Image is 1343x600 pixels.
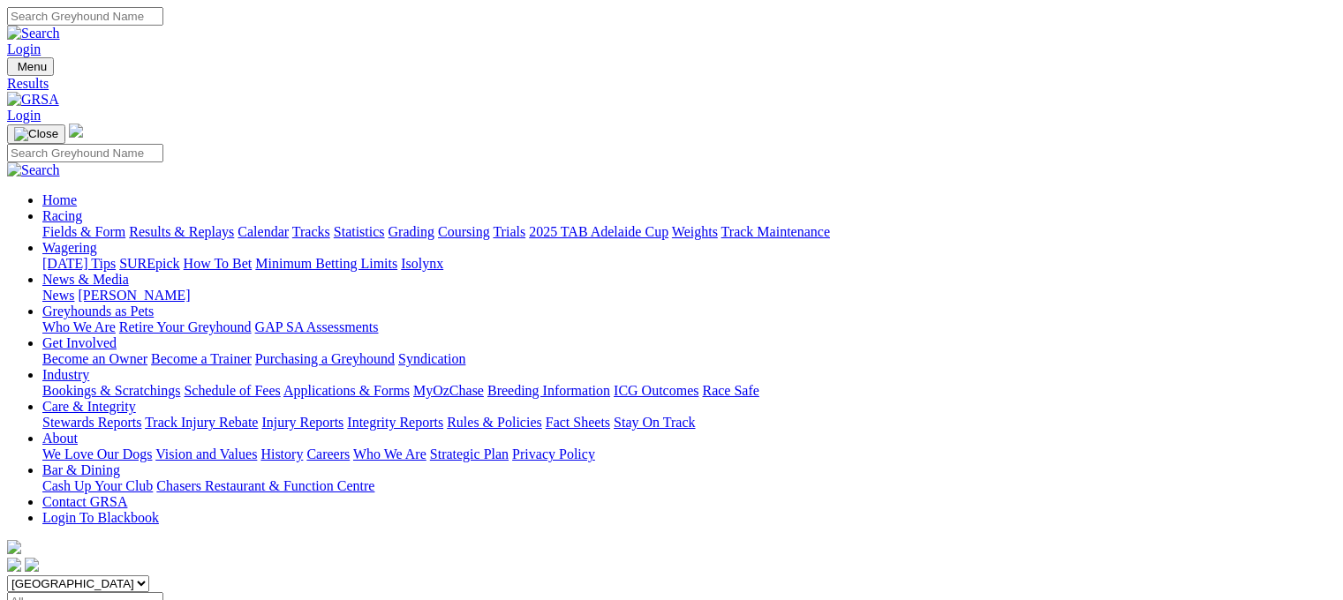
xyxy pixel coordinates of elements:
[155,446,257,461] a: Vision and Values
[347,415,443,430] a: Integrity Reports
[69,124,83,138] img: logo-grsa-white.png
[702,383,758,398] a: Race Safe
[255,256,397,271] a: Minimum Betting Limits
[529,224,668,239] a: 2025 TAB Adelaide Cup
[42,224,1336,240] div: Racing
[413,383,484,398] a: MyOzChase
[42,319,1336,335] div: Greyhounds as Pets
[283,383,410,398] a: Applications & Forms
[7,7,163,26] input: Search
[14,127,58,141] img: Close
[42,494,127,509] a: Contact GRSA
[512,446,595,461] a: Privacy Policy
[7,41,41,56] a: Login
[42,383,180,398] a: Bookings & Scratchings
[7,57,54,76] button: Toggle navigation
[389,224,434,239] a: Grading
[42,256,116,271] a: [DATE] Tips
[721,224,830,239] a: Track Maintenance
[401,256,443,271] a: Isolynx
[156,478,374,493] a: Chasers Restaurant & Function Centre
[151,351,252,366] a: Become a Trainer
[42,462,120,477] a: Bar & Dining
[42,367,89,382] a: Industry
[292,224,330,239] a: Tracks
[398,351,465,366] a: Syndication
[42,446,152,461] a: We Love Our Dogs
[672,224,718,239] a: Weights
[42,351,1336,367] div: Get Involved
[7,76,1336,92] a: Results
[255,319,379,334] a: GAP SA Assessments
[18,60,47,73] span: Menu
[261,415,343,430] a: Injury Reports
[42,399,136,414] a: Care & Integrity
[42,272,129,287] a: News & Media
[487,383,610,398] a: Breeding Information
[493,224,525,239] a: Trials
[42,288,1336,304] div: News & Media
[42,224,125,239] a: Fields & Form
[7,108,41,123] a: Login
[42,446,1336,462] div: About
[353,446,426,461] a: Who We Are
[334,224,385,239] a: Statistics
[7,26,60,41] img: Search
[42,192,77,207] a: Home
[42,256,1336,272] div: Wagering
[7,92,59,108] img: GRSA
[184,256,253,271] a: How To Bet
[42,319,116,334] a: Who We Are
[260,446,303,461] a: History
[42,335,117,350] a: Get Involved
[255,351,395,366] a: Purchasing a Greyhound
[78,288,190,303] a: [PERSON_NAME]
[306,446,350,461] a: Careers
[238,224,289,239] a: Calendar
[145,415,258,430] a: Track Injury Rebate
[129,224,234,239] a: Results & Replays
[119,256,179,271] a: SUREpick
[119,319,252,334] a: Retire Your Greyhound
[184,383,280,398] a: Schedule of Fees
[42,415,141,430] a: Stewards Reports
[438,224,490,239] a: Coursing
[42,478,153,493] a: Cash Up Your Club
[7,144,163,162] input: Search
[430,446,509,461] a: Strategic Plan
[42,240,97,255] a: Wagering
[447,415,542,430] a: Rules & Policies
[7,558,21,572] img: facebook.svg
[25,558,39,572] img: twitter.svg
[7,162,60,178] img: Search
[614,383,698,398] a: ICG Outcomes
[42,478,1336,494] div: Bar & Dining
[42,208,82,223] a: Racing
[7,540,21,554] img: logo-grsa-white.png
[42,304,154,319] a: Greyhounds as Pets
[7,124,65,144] button: Toggle navigation
[42,383,1336,399] div: Industry
[42,288,74,303] a: News
[546,415,610,430] a: Fact Sheets
[42,510,159,525] a: Login To Blackbook
[614,415,695,430] a: Stay On Track
[42,351,147,366] a: Become an Owner
[42,415,1336,431] div: Care & Integrity
[42,431,78,446] a: About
